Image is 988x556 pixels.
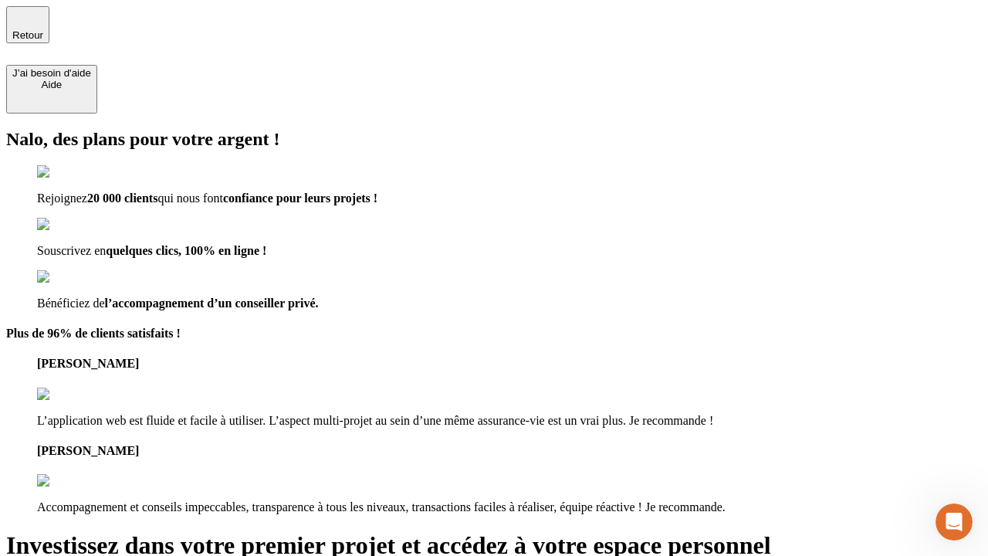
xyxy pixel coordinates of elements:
span: quelques clics, 100% en ligne ! [106,244,266,257]
span: qui nous font [157,192,222,205]
img: reviews stars [37,474,113,488]
h2: Nalo, des plans pour votre argent ! [6,129,982,150]
img: checkmark [37,165,103,179]
div: Aide [12,79,91,90]
span: confiance pour leurs projets ! [223,192,377,205]
img: checkmark [37,218,103,232]
img: reviews stars [37,388,113,402]
span: l’accompagnement d’un conseiller privé. [105,297,319,310]
h4: [PERSON_NAME] [37,444,982,458]
span: Retour [12,29,43,41]
button: Retour [6,6,49,43]
span: 20 000 clients [87,192,158,205]
p: L’application web est fluide et facile à utiliser. L’aspect multi-projet au sein d’une même assur... [37,414,982,428]
span: Souscrivez en [37,244,106,257]
span: Bénéficiez de [37,297,105,310]
p: Accompagnement et conseils impeccables, transparence à tous les niveaux, transactions faciles à r... [37,500,982,514]
img: checkmark [37,270,103,284]
button: J’ai besoin d'aideAide [6,65,97,114]
div: J’ai besoin d'aide [12,67,91,79]
span: Rejoignez [37,192,87,205]
h4: Plus de 96% de clients satisfaits ! [6,327,982,341]
iframe: Intercom live chat [936,503,973,541]
h4: [PERSON_NAME] [37,357,982,371]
